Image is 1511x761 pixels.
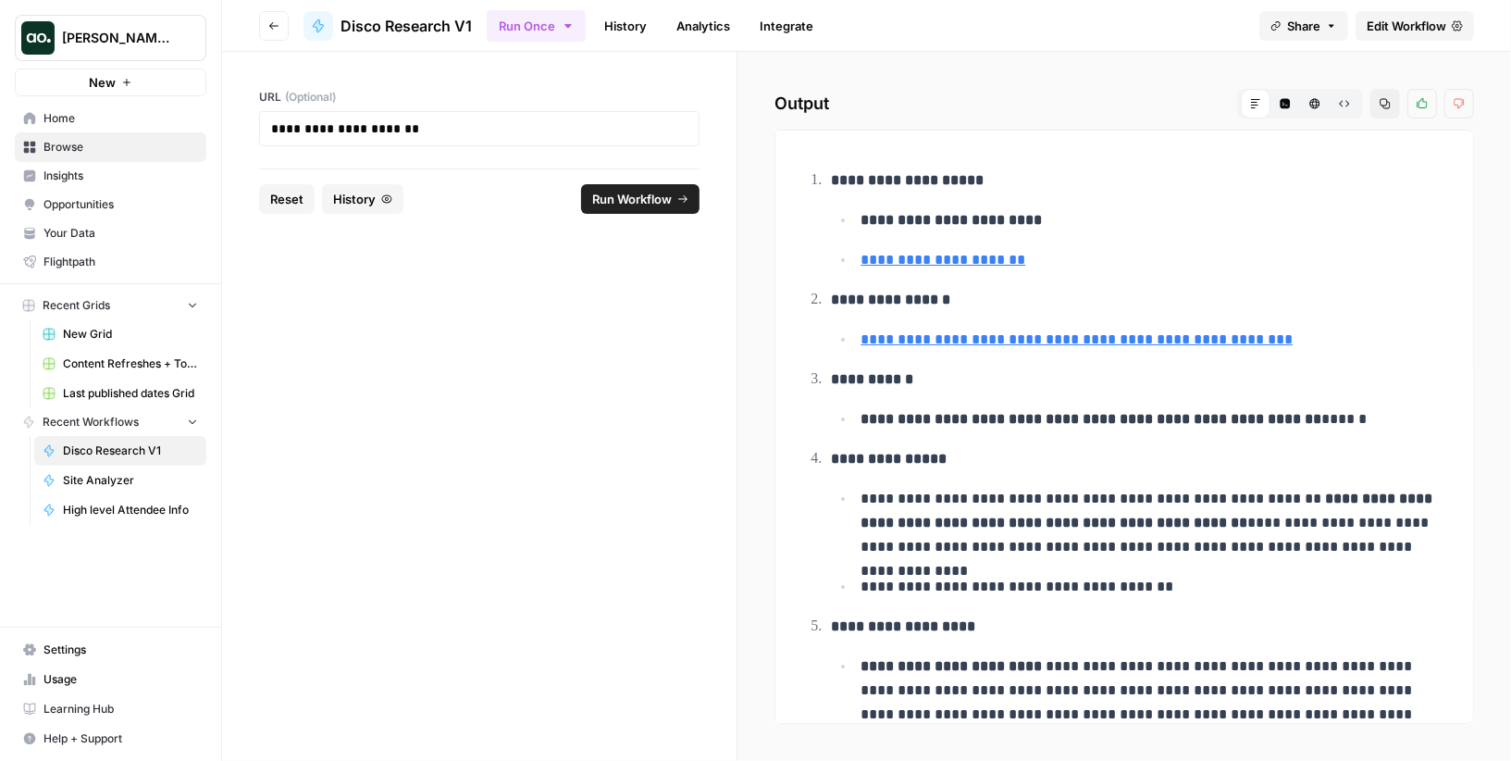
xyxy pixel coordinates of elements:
span: Help + Support [43,730,198,747]
a: Disco Research V1 [303,11,472,41]
span: Recent Workflows [43,414,139,430]
img: Nick's Workspace Logo [21,21,55,55]
span: Your Data [43,225,198,242]
a: Analytics [665,11,741,41]
span: Home [43,110,198,127]
button: Reset [259,184,315,214]
span: Flightpath [43,254,198,270]
button: Recent Workflows [15,408,206,436]
span: Usage [43,671,198,688]
button: Run Workflow [581,184,700,214]
span: Insights [43,168,198,184]
a: Settings [15,635,206,665]
span: (Optional) [285,89,336,106]
a: Disco Research V1 [34,436,206,466]
span: Last published dates Grid [63,385,198,402]
button: New [15,69,206,96]
a: Edit Workflow [1356,11,1474,41]
span: Opportunities [43,196,198,213]
a: Browse [15,132,206,162]
span: Settings [43,642,198,658]
a: Last published dates Grid [34,379,206,408]
a: Flightpath [15,247,206,277]
span: Run Workflow [592,190,672,208]
span: Disco Research V1 [341,15,472,37]
button: Share [1259,11,1348,41]
span: Browse [43,139,198,156]
span: Share [1287,17,1320,35]
a: Learning Hub [15,694,206,724]
span: High level Attendee Info [63,502,198,518]
button: Recent Grids [15,292,206,319]
span: Learning Hub [43,701,198,717]
span: Disco Research V1 [63,443,198,459]
a: Your Data [15,218,206,248]
a: High level Attendee Info [34,495,206,525]
a: Usage [15,665,206,694]
span: New Grid [63,326,198,343]
a: Content Refreshes + Topical Authority [34,349,206,379]
span: Content Refreshes + Topical Authority [63,356,198,372]
span: [PERSON_NAME]'s Workspace [62,29,174,47]
a: Site Analyzer [34,466,206,495]
button: Run Once [487,10,586,42]
span: History [333,190,376,208]
a: Opportunities [15,190,206,219]
span: Site Analyzer [63,472,198,489]
span: Reset [270,190,303,208]
button: Workspace: Nick's Workspace [15,15,206,61]
label: URL [259,89,700,106]
a: Integrate [749,11,824,41]
a: Home [15,104,206,133]
button: History [322,184,403,214]
a: New Grid [34,319,206,349]
span: Edit Workflow [1367,17,1446,35]
span: Recent Grids [43,297,110,314]
span: New [89,73,116,92]
a: History [593,11,658,41]
h2: Output [774,89,1474,119]
a: Insights [15,161,206,191]
button: Help + Support [15,724,206,754]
